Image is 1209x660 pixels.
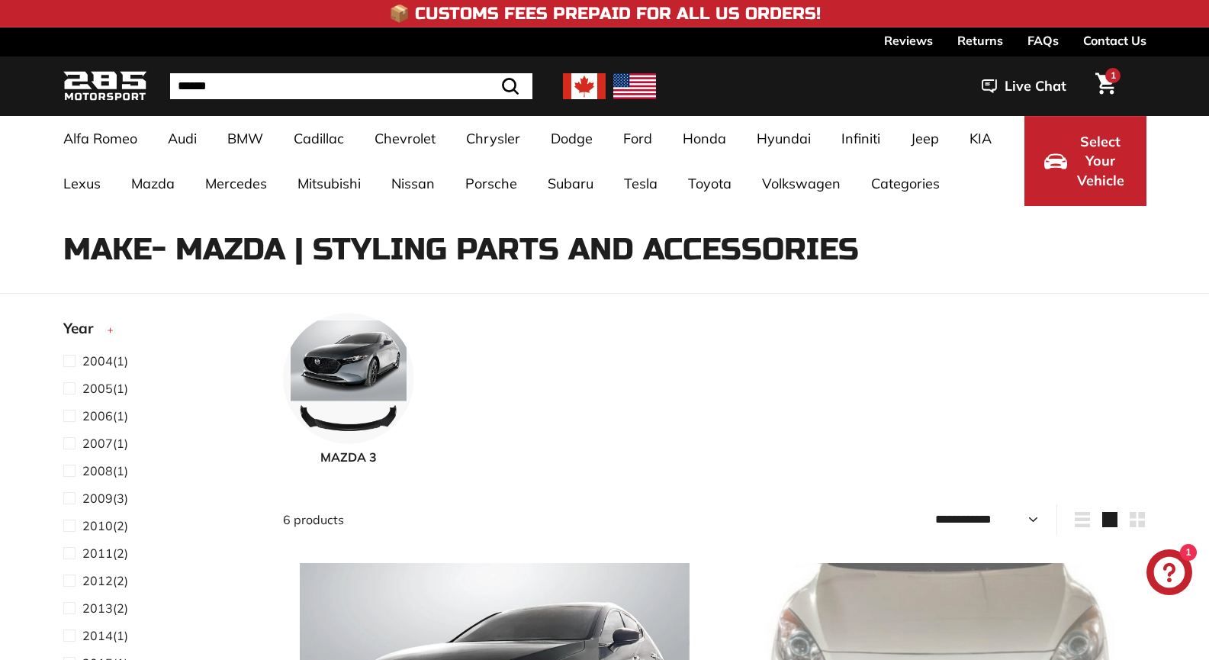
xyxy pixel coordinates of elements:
span: 2013 [82,600,113,616]
a: Dodge [535,116,608,161]
span: 1 [1111,69,1116,81]
span: 2011 [82,546,113,561]
h4: 📦 Customs Fees Prepaid for All US Orders! [389,5,821,23]
a: Cart [1086,60,1125,112]
a: Honda [667,116,741,161]
inbox-online-store-chat: Shopify online store chat [1142,549,1197,599]
span: (2) [82,544,128,562]
a: Reviews [884,27,933,53]
a: Audi [153,116,212,161]
span: 2004 [82,353,113,369]
a: Tesla [609,161,673,206]
span: Select Your Vehicle [1075,132,1127,191]
span: (1) [82,352,128,370]
span: (2) [82,517,128,535]
span: 2014 [82,628,113,643]
span: 2006 [82,408,113,423]
span: Live Chat [1005,76,1066,96]
a: Categories [856,161,955,206]
img: Logo_285_Motorsport_areodynamics_components [63,69,147,105]
a: Alfa Romeo [48,116,153,161]
span: 2009 [82,491,113,506]
a: FAQs [1027,27,1059,53]
h1: Make- Mazda | Styling Parts and Accessories [63,233,1146,266]
span: (1) [82,407,128,425]
button: Live Chat [962,67,1086,105]
span: (1) [82,626,128,645]
a: Cadillac [278,116,359,161]
span: (2) [82,571,128,590]
input: Search [170,73,532,99]
button: Select Your Vehicle [1024,116,1146,206]
span: (2) [82,599,128,617]
span: (1) [82,379,128,398]
span: 2007 [82,436,113,451]
a: Infiniti [826,116,895,161]
a: Chevrolet [359,116,451,161]
a: Hyundai [741,116,826,161]
a: Returns [957,27,1003,53]
a: Nissan [376,161,450,206]
span: 2010 [82,518,113,533]
a: Mazda [116,161,190,206]
a: Lexus [48,161,116,206]
a: BMW [212,116,278,161]
button: Year [63,313,259,351]
span: MAZDA 3 [283,448,414,466]
a: Chrysler [451,116,535,161]
a: Subaru [532,161,609,206]
span: (3) [82,489,128,507]
a: MAZDA 3 [283,313,414,466]
a: Volkswagen [747,161,856,206]
span: 2012 [82,573,113,588]
a: Toyota [673,161,747,206]
span: 2008 [82,463,113,478]
a: KIA [954,116,1007,161]
a: Contact Us [1083,27,1146,53]
a: Ford [608,116,667,161]
span: Year [63,317,105,340]
a: Porsche [450,161,532,206]
a: Jeep [895,116,954,161]
span: (1) [82,462,128,480]
span: (1) [82,434,128,452]
a: Mercedes [190,161,282,206]
span: 2005 [82,381,113,396]
div: 6 products [283,510,715,529]
a: Mitsubishi [282,161,376,206]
